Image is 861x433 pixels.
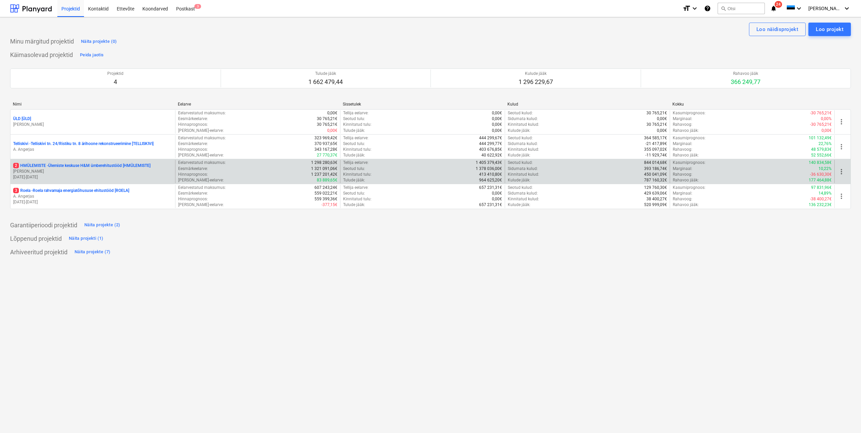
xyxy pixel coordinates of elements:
p: Hinnaprognoos : [178,196,208,202]
div: Loo näidisprojekt [756,25,798,34]
p: 559 399,36€ [314,196,337,202]
p: Eelarvestatud maksumus : [178,135,226,141]
p: 370 937,65€ [314,141,337,147]
p: Sidumata kulud : [508,166,538,172]
p: Marginaal : [673,116,692,122]
p: Kasumiprognoos : [673,160,705,166]
p: Lõppenud projektid [10,235,62,243]
p: 0,00€ [492,116,502,122]
p: 364 585,17€ [644,135,667,141]
p: Kulude jääk : [508,202,530,208]
p: 0,00€ [492,191,502,196]
span: more_vert [837,168,845,176]
p: [PERSON_NAME] [13,169,172,174]
p: Eelarvestatud maksumus : [178,160,226,166]
p: Seotud kulud : [508,135,533,141]
p: 30 765,21€ [317,116,337,122]
p: Kinnitatud kulud : [508,147,539,152]
p: A. Angerjas [13,147,172,152]
span: more_vert [837,143,845,151]
p: 0,00€ [657,116,667,122]
p: Kinnitatud tulu : [343,147,371,152]
button: Näita projekte (7) [73,247,112,258]
span: 3 [13,188,19,193]
p: Tellija eelarve : [343,160,368,166]
p: 136 232,23€ [809,202,832,208]
div: Kulud [507,102,667,107]
p: A. Angerjas [13,194,172,199]
div: Loo projekt [816,25,843,34]
p: Seotud kulud : [508,160,533,166]
p: Rahavoo jääk : [673,152,699,158]
p: Seotud tulu : [343,141,365,147]
p: 0,00€ [822,128,832,134]
p: Tellija eelarve : [343,110,368,116]
p: 27 770,37€ [317,152,337,158]
p: Marginaal : [673,191,692,196]
p: Kinnitatud tulu : [343,172,371,177]
p: Kinnitatud kulud : [508,172,539,177]
p: 14,89% [818,191,832,196]
p: 787 160,32€ [644,177,667,183]
div: Telliskivi -Telliskivi tn. 24/Ristiku tn. 8 ärihoone rekonstrueerimine [TELLISKIVI]A. Angerjas [13,141,172,152]
span: search [721,6,726,11]
p: 30 765,21€ [317,122,337,127]
p: Kulude jääk : [508,128,530,134]
p: Tulude jääk : [343,128,365,134]
p: Eelarvestatud maksumus : [178,185,226,191]
p: Kinnitatud tulu : [343,122,371,127]
button: Näita projekte (0) [79,36,119,47]
div: Näita projekte (0) [81,38,117,46]
p: Kasumiprognoos : [673,135,705,141]
p: [PERSON_NAME]-eelarve : [178,202,224,208]
div: Nimi [13,102,172,107]
p: [PERSON_NAME]-eelarve : [178,128,224,134]
div: Kokku [672,102,832,107]
p: 413 410,80€ [479,172,502,177]
div: Sissetulek [343,102,502,107]
p: Roela - Roela rahvamaja energiatõhususe ehitustööd [ROELA] [13,188,129,194]
p: 0,00€ [327,128,337,134]
p: 101 132,49€ [809,135,832,141]
p: Kulude jääk : [508,152,530,158]
p: 1 378 036,00€ [476,166,502,172]
p: 0,00% [821,116,832,122]
i: keyboard_arrow_down [691,4,699,12]
p: Eesmärkeelarve : [178,191,208,196]
p: 40 622,92€ [481,152,502,158]
p: Rahavoo jääk : [673,177,699,183]
p: 355 097,02€ [644,147,667,152]
p: Seotud tulu : [343,166,365,172]
p: Sidumata kulud : [508,116,538,122]
i: notifications [770,4,777,12]
p: [PERSON_NAME] [13,122,172,127]
p: Eesmärkeelarve : [178,166,208,172]
p: 140 834,58€ [809,160,832,166]
p: 129 760,30€ [644,185,667,191]
p: 1 237 201,42€ [311,172,337,177]
div: Näita projekte (2) [84,221,120,229]
p: 323 969,42€ [314,135,337,141]
p: 177 464,88€ [809,177,832,183]
p: 1 662 479,44 [308,78,343,86]
p: 97 831,96€ [811,185,832,191]
p: Rahavoog : [673,196,692,202]
p: 10,22% [818,166,832,172]
p: Hinnaprognoos : [178,122,208,127]
p: Kulude jääk : [508,177,530,183]
p: 0,00€ [327,110,337,116]
p: Rahavoog : [673,122,692,127]
p: Eelarvestatud maksumus : [178,110,226,116]
p: Hinnaprognoos : [178,147,208,152]
p: Sidumata kulud : [508,191,538,196]
p: Marginaal : [673,166,692,172]
p: Hinnaprognoos : [178,172,208,177]
p: 38 400,27€ [646,196,667,202]
p: HMÜLEMISTE - Ülemiste keskuse H&M ümberehitustööd [HMÜLEMISTE] [13,163,150,169]
p: Kinnitatud tulu : [343,196,371,202]
p: 607 243,24€ [314,185,337,191]
p: Tulude jääk : [343,177,365,183]
p: 393 186,74€ [644,166,667,172]
p: 366 249,77 [731,78,760,86]
p: 1 298 280,63€ [311,160,337,166]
